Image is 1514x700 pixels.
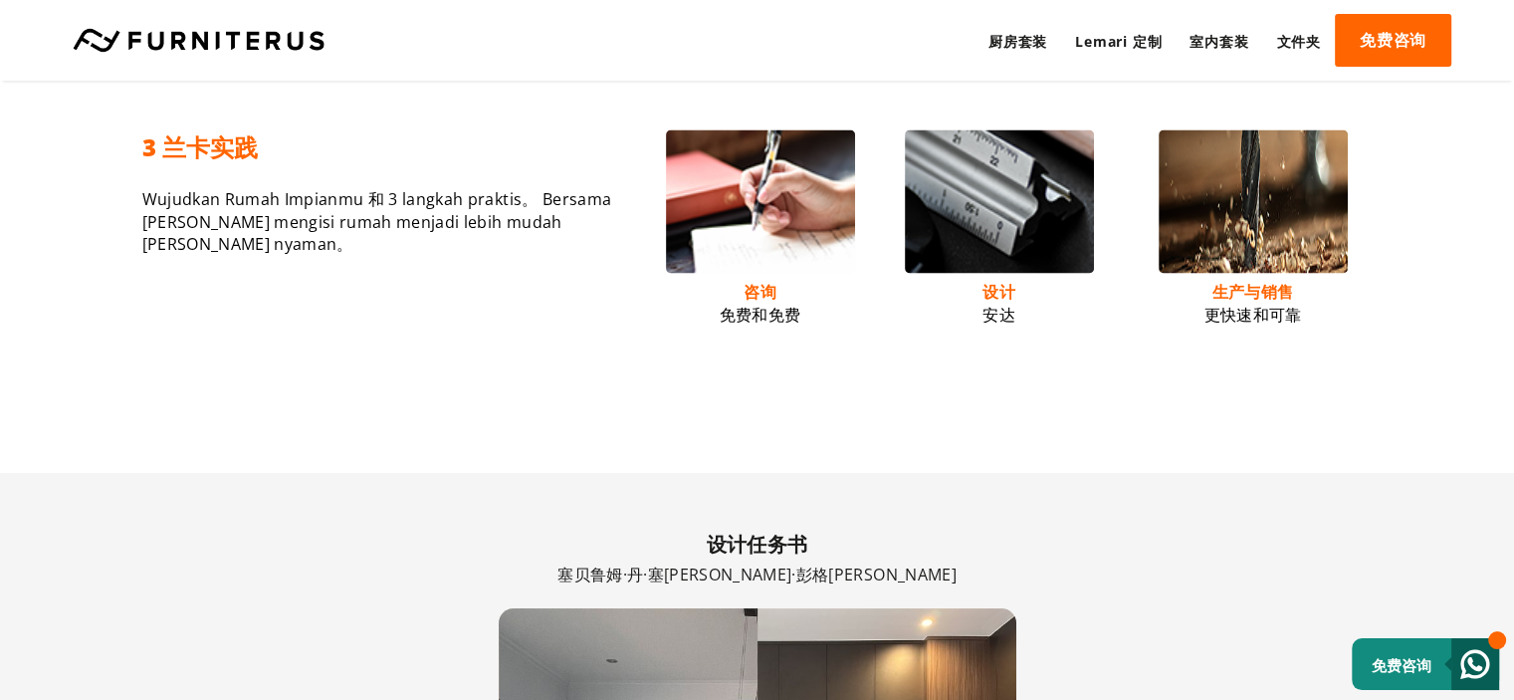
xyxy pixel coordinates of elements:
[988,32,1047,51] font: 厨房套装
[142,187,612,254] font: Wujudkan Rumah Impianmu 和 3 langkah praktis。 Bersama [PERSON_NAME] mengisi rumah menjadi lebih mu...
[982,280,1015,302] font: 设计
[1372,655,1431,675] font: 免费咨询
[1061,14,1176,69] a: Lemari 定制
[142,129,258,162] font: 3 兰卡实践
[974,14,1061,69] a: 厨房套装
[1176,14,1262,69] a: 室内套装
[1203,303,1301,325] font: 更快速和可靠
[1335,14,1451,67] a: 免费咨询
[557,564,957,585] font: 塞贝鲁姆·丹·塞[PERSON_NAME]·彭格[PERSON_NAME]
[1212,280,1294,302] font: 生产与销售
[1190,32,1248,51] font: 室内套装
[1276,32,1320,51] font: 文件夹
[744,280,776,302] font: 咨询
[1360,29,1426,51] font: 免费咨询
[1075,32,1162,51] font: Lemari 定制
[982,303,1015,325] font: 安达
[720,303,801,325] font: 免费和免费
[1262,14,1334,69] a: 文件夹
[1352,638,1499,690] a: 免费咨询
[707,531,808,558] font: 设计任务书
